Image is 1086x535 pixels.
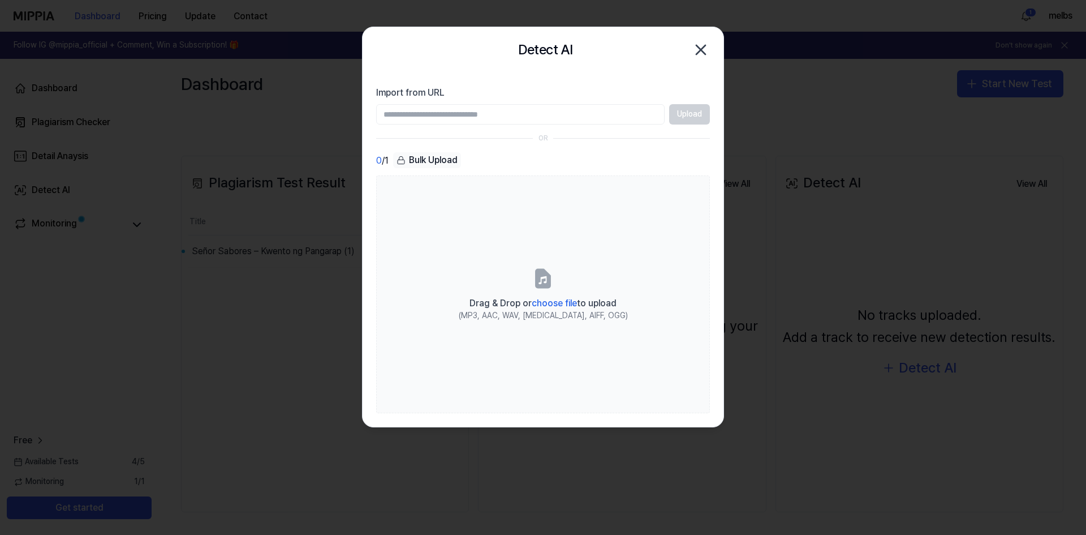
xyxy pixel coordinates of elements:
[376,152,389,169] div: / 1
[376,86,710,100] label: Import from URL
[532,298,577,309] span: choose file
[393,152,461,168] div: Bulk Upload
[538,134,548,143] div: OR
[518,39,573,61] h2: Detect AI
[459,310,628,322] div: (MP3, AAC, WAV, [MEDICAL_DATA], AIFF, OGG)
[469,298,617,309] span: Drag & Drop or to upload
[376,154,382,168] span: 0
[393,152,461,169] button: Bulk Upload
